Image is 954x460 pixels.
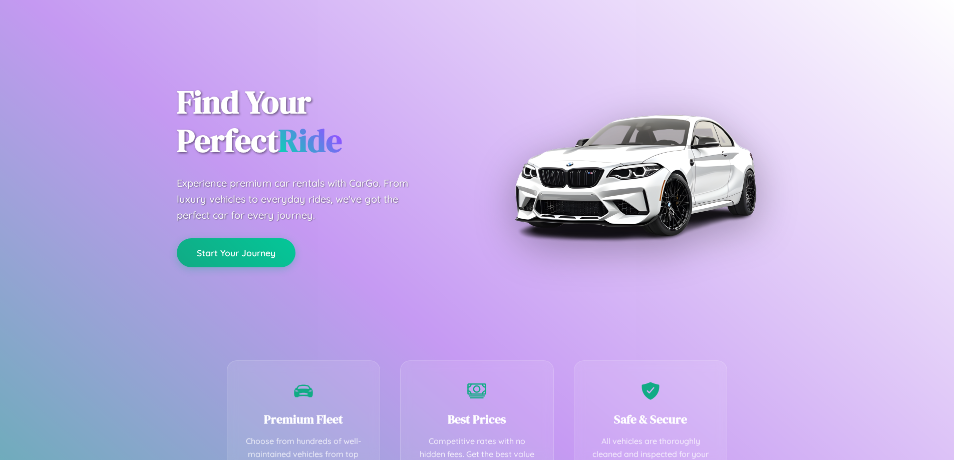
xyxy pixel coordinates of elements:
[177,238,295,267] button: Start Your Journey
[177,175,427,223] p: Experience premium car rentals with CarGo. From luxury vehicles to everyday rides, we've got the ...
[278,119,342,162] span: Ride
[510,50,760,300] img: Premium BMW car rental vehicle
[242,411,365,427] h3: Premium Fleet
[416,411,538,427] h3: Best Prices
[589,411,712,427] h3: Safe & Secure
[177,83,462,160] h1: Find Your Perfect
